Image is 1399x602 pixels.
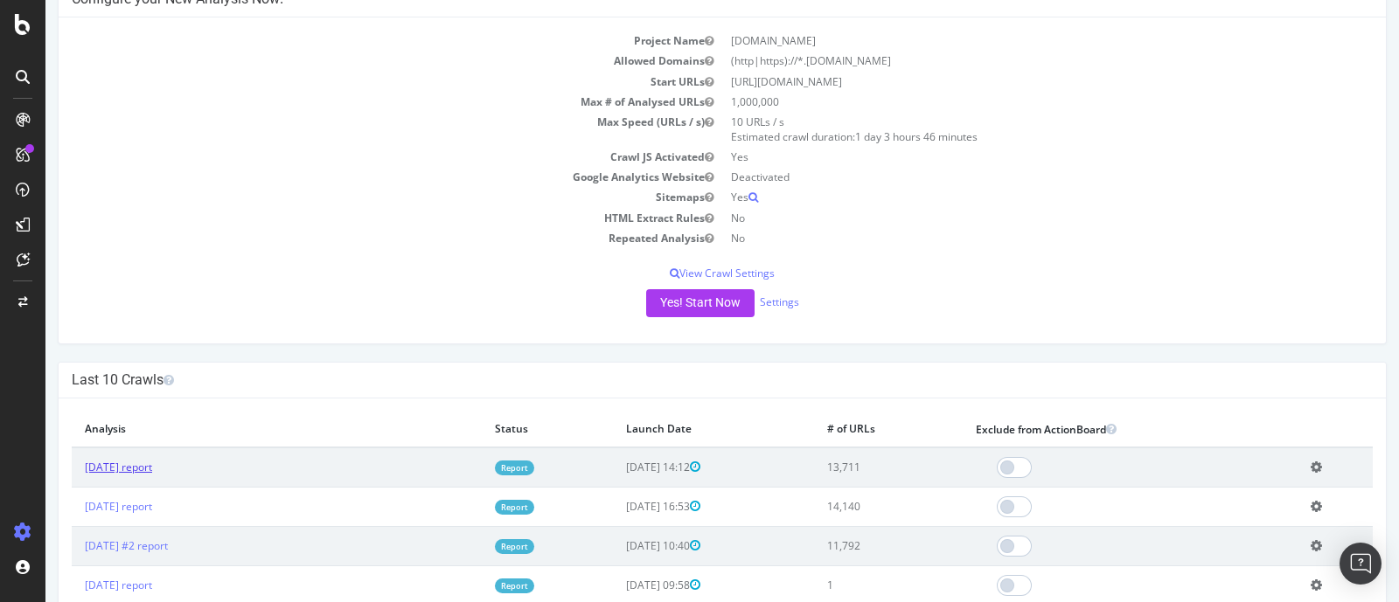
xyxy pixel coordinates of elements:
[26,266,1327,280] p: View Crawl Settings
[769,526,917,565] td: 11,792
[26,167,677,187] td: Google Analytics Website
[581,578,655,592] span: [DATE] 09:58
[677,228,1327,248] td: No
[567,412,769,447] th: Launch Date
[714,294,754,309] a: Settings
[449,500,489,515] a: Report
[26,412,436,447] th: Analysis
[581,538,655,553] span: [DATE] 10:40
[39,460,107,474] a: [DATE] report
[1340,543,1382,585] div: Open Intercom Messenger
[677,147,1327,167] td: Yes
[677,187,1327,207] td: Yes
[26,92,677,112] td: Max # of Analysed URLs
[449,460,489,475] a: Report
[677,72,1327,92] td: [URL][DOMAIN_NAME]
[449,539,489,554] a: Report
[39,499,107,514] a: [DATE] report
[769,412,917,447] th: # of URLs
[917,412,1252,447] th: Exclude from ActionBoard
[26,31,677,51] td: Project Name
[810,129,932,144] span: 1 day 3 hours 46 minutes
[26,51,677,71] td: Allowed Domains
[436,412,567,447] th: Status
[26,112,677,147] td: Max Speed (URLs / s)
[581,460,655,474] span: [DATE] 14:12
[677,167,1327,187] td: Deactivated
[677,51,1327,71] td: (http|https)://*.[DOMAIN_NAME]
[26,147,677,167] td: Crawl JS Activated
[769,487,917,526] td: 14,140
[39,538,122,553] a: [DATE] #2 report
[26,72,677,92] td: Start URLs
[769,447,917,488] td: 13,711
[26,187,677,207] td: Sitemaps
[449,578,489,593] a: Report
[677,31,1327,51] td: [DOMAIN_NAME]
[581,499,655,514] span: [DATE] 16:53
[26,208,677,228] td: HTML Extract Rules
[26,228,677,248] td: Repeated Analysis
[39,578,107,592] a: [DATE] report
[677,112,1327,147] td: 10 URLs / s Estimated crawl duration:
[677,92,1327,112] td: 1,000,000
[26,371,1327,389] h4: Last 10 Crawls
[677,208,1327,228] td: No
[601,289,709,317] button: Yes! Start Now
